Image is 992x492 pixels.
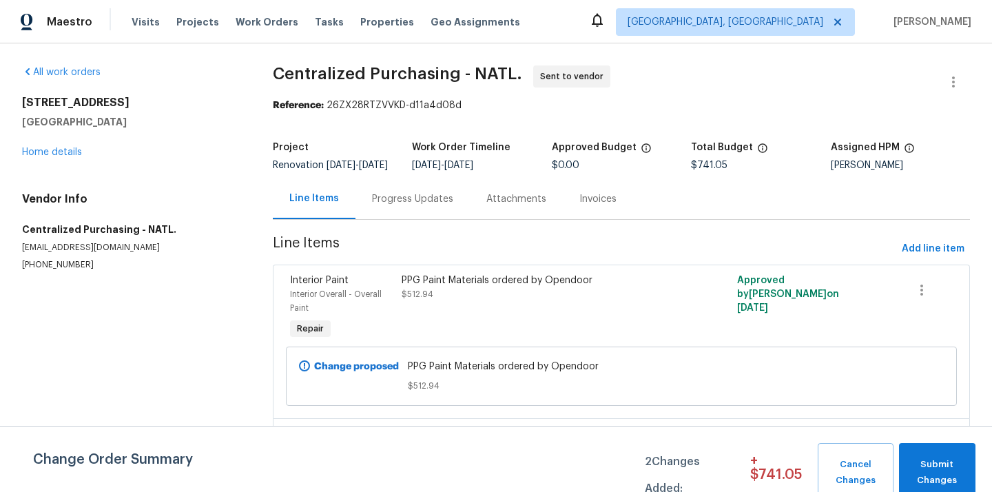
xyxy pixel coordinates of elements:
[22,115,240,129] h5: [GEOGRAPHIC_DATA]
[273,143,309,152] h5: Project
[291,322,329,336] span: Repair
[412,161,473,170] span: -
[737,276,839,313] span: Approved by [PERSON_NAME] on
[22,68,101,77] a: All work orders
[22,147,82,157] a: Home details
[132,15,160,29] span: Visits
[691,143,753,152] h5: Total Budget
[273,161,388,170] span: Renovation
[737,303,768,313] span: [DATE]
[273,236,896,262] span: Line Items
[327,161,388,170] span: -
[904,143,915,161] span: The hpm assigned to this work order.
[902,240,964,258] span: Add line item
[176,15,219,29] span: Projects
[831,143,900,152] h5: Assigned HPM
[47,15,92,29] span: Maestro
[896,236,970,262] button: Add line item
[552,143,637,152] h5: Approved Budget
[431,15,520,29] span: Geo Assignments
[579,192,617,206] div: Invoices
[359,161,388,170] span: [DATE]
[372,192,453,206] div: Progress Updates
[315,17,344,27] span: Tasks
[641,143,652,161] span: The total cost of line items that have been approved by both Opendoor and the Trade Partner. This...
[327,161,355,170] span: [DATE]
[888,15,971,29] span: [PERSON_NAME]
[831,161,970,170] div: [PERSON_NAME]
[444,161,473,170] span: [DATE]
[273,65,522,82] span: Centralized Purchasing - NATL.
[22,96,240,110] h2: [STREET_ADDRESS]
[22,192,240,206] h4: Vendor Info
[540,70,609,83] span: Sent to vendor
[289,192,339,205] div: Line Items
[236,15,298,29] span: Work Orders
[314,362,399,371] b: Change proposed
[22,242,240,254] p: [EMAIL_ADDRESS][DOMAIN_NAME]
[412,161,441,170] span: [DATE]
[402,274,673,287] div: PPG Paint Materials ordered by Opendoor
[402,290,433,298] span: $512.94
[273,101,324,110] b: Reference:
[273,99,970,112] div: 26ZX28RTZVVKD-d11a4d08d
[22,223,240,236] h5: Centralized Purchasing - NATL.
[691,161,727,170] span: $741.05
[825,457,887,489] span: Cancel Changes
[290,276,349,285] span: Interior Paint
[757,143,768,161] span: The total cost of line items that have been proposed by Opendoor. This sum includes line items th...
[22,259,240,271] p: [PHONE_NUMBER]
[408,360,835,373] span: PPG Paint Materials ordered by Opendoor
[408,379,835,393] span: $512.94
[906,457,969,489] span: Submit Changes
[628,15,823,29] span: [GEOGRAPHIC_DATA], [GEOGRAPHIC_DATA]
[552,161,579,170] span: $0.00
[412,143,510,152] h5: Work Order Timeline
[360,15,414,29] span: Properties
[290,290,382,312] span: Interior Overall - Overall Paint
[486,192,546,206] div: Attachments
